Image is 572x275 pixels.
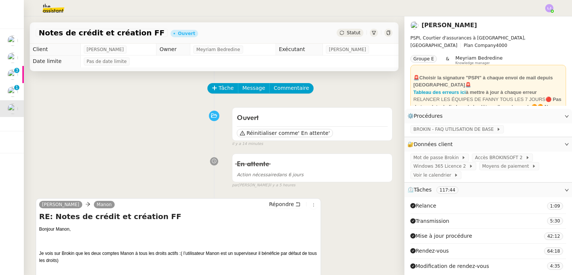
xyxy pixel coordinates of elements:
span: Mot de passe Brokin [413,154,461,161]
div: Ouvert [178,31,195,36]
span: : [553,234,554,239]
div: ⚙️Procédures [404,109,572,123]
span: : [553,249,554,254]
span: Ouvert [237,115,259,121]
span: Pas de date limite [87,58,127,65]
span: Meyriam Bedredine [196,46,240,53]
button: Répondre [266,200,303,208]
span: ⏲️ [407,187,464,193]
span: il y a 5 heures [269,182,296,189]
span: PSPI, Courtier d'assurances à [GEOGRAPHIC_DATA], [GEOGRAPHIC_DATA] [410,35,525,48]
span: il y a 14 minutes [232,141,263,147]
img: users%2Fa6PbEmLwvGXylUqKytRPpDpAx153%2Favatar%2Ffanny.png [7,35,18,46]
span: 18 [554,249,560,254]
span: ' En attente' [298,129,330,137]
span: Plan Company [464,43,496,48]
p: 3 [15,68,18,75]
img: users%2Fa6PbEmLwvGXylUqKytRPpDpAx153%2Favatar%2Ffanny.png [410,21,419,29]
span: 🔐 [407,140,456,149]
nz-tag: 4 [547,262,563,270]
nz-tag: 5 [547,217,563,225]
span: BROKIN - FAQ UTILISATION DE BASE [413,126,496,133]
span: Transmission [410,217,449,225]
td: Client [30,44,80,56]
strong: à mettre à jour à chaque erreur [466,89,537,95]
span: Mise à jour procédure [410,232,472,240]
span: Commentaire [274,84,309,92]
a: [PERSON_NAME] [422,22,477,29]
span: Procédures [414,113,443,119]
span: Réinitialiser comme [247,129,298,137]
span: 12 [554,234,560,239]
img: users%2FSclkIUIAuBOhhDrbgjtrSikBoD03%2Favatar%2F48cbc63d-a03d-4817-b5bf-7f7aeed5f2a9 [7,86,18,97]
span: dans 6 jours [237,172,304,177]
div: ⏲️Tâches 117:44 [404,183,572,197]
div: RELANCER LES ÉQUIPES DE FANNY TOUS LES 7 JOURS [413,96,563,118]
img: svg [545,4,553,12]
td: Owner [156,44,190,56]
td: Date limite [30,56,80,67]
span: Relance [410,202,436,210]
a: Manon [94,201,115,208]
span: 09 [554,203,560,209]
span: [PERSON_NAME] [87,46,124,53]
div: 🔐Données client [404,137,572,152]
span: Meyriam Bedredine [455,55,503,61]
span: : [553,263,554,269]
span: Action nécessaire [237,172,276,177]
span: Notes de crédit et création FF [39,29,165,37]
span: [PERSON_NAME] [329,46,366,53]
small: [PERSON_NAME] [232,182,295,189]
span: Accès BROKINSOFT 2 [475,154,525,161]
span: Bonjour Manon, [39,227,71,232]
button: Commentaire [269,83,314,94]
span: Répondre [269,200,294,208]
span: Modification de rendez-vous [410,262,489,271]
span: 35 [554,263,560,269]
button: Message [238,83,270,94]
span: Données client [414,141,453,147]
nz-tag: Groupe E [410,55,437,63]
span: Moyens de paiement [482,162,532,170]
img: users%2FC9SBsJ0duuaSgpQFj5LgoEX8n0o2%2Favatar%2Fec9d51b8-9413-4189-adfb-7be4d8c96a3c [7,53,18,63]
app-user-label: Knowledge manager [455,55,503,65]
nz-tag: 1 [547,202,563,210]
img: users%2Fa6PbEmLwvGXylUqKytRPpDpAx153%2Favatar%2Ffanny.png [7,69,18,80]
h4: RE: Notes de crédit et création FF [39,211,318,222]
nz-tag: 64 [544,247,563,255]
span: Tâche [219,84,234,92]
img: users%2Fa6PbEmLwvGXylUqKytRPpDpAx153%2Favatar%2Ffanny.png [7,104,18,114]
span: par [232,182,238,189]
nz-badge-sup: 3 [14,68,19,73]
a: Tableau des erreurs ici [413,89,466,95]
strong: 🚨Choisir la signature "PSPI" à chaque envoi de mail depuis [GEOGRAPHIC_DATA]🚨 [413,75,553,88]
a: [PERSON_NAME] [39,201,82,208]
span: Windows 365 Licence 2 [413,162,469,170]
span: Statut [347,30,360,35]
span: Knowledge manager [455,61,490,65]
span: En attente [237,161,269,168]
span: 30 [554,218,560,224]
nz-tag: 117:44 [436,186,458,194]
span: Message [242,84,265,92]
td: Exécutant [276,44,323,56]
span: : [553,218,554,224]
button: Réinitialiser comme' En attente' [237,129,333,137]
nz-badge-sup: 1 [14,85,19,90]
span: Voir le calendrier [413,171,454,179]
span: ⚙️ [407,112,446,120]
button: Tâche [207,83,238,94]
span: : [553,203,554,209]
span: Je vois sur Brokin que les deux comptes Manon à tous les droits actifs :( l’utilisateur Manon est... [39,251,317,263]
nz-tag: 42 [544,233,563,240]
span: Rendez-vous [410,247,449,255]
span: 4000 [496,43,508,48]
span: Tâches [414,187,432,193]
p: 1 [15,85,18,92]
span: & [446,55,449,65]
